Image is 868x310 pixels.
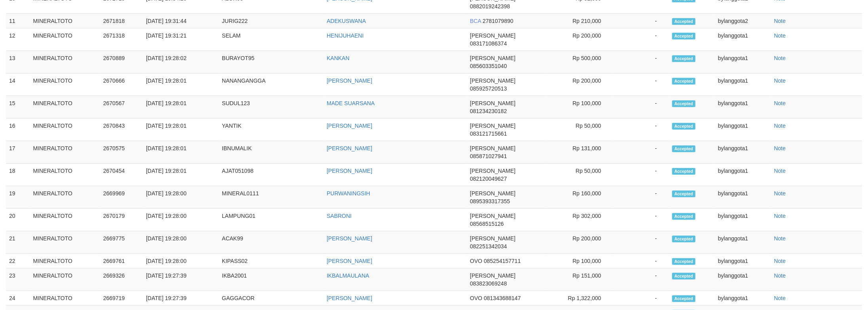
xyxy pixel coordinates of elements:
[100,119,143,141] td: 2670843
[219,51,324,74] td: BURAYOT95
[219,96,324,119] td: SUDUL123
[143,119,219,141] td: [DATE] 19:28:01
[219,186,324,209] td: MINERAL0111
[484,295,521,301] span: 081343688147
[470,221,504,227] span: 08568515126
[470,108,507,114] span: 081234230182
[548,164,613,186] td: Rp 50,000
[6,291,30,306] td: 24
[219,231,324,254] td: ACAK99
[143,291,219,306] td: [DATE] 19:27:39
[470,55,515,61] span: [PERSON_NAME]
[470,213,515,219] span: [PERSON_NAME]
[30,74,100,96] td: MINERALTOTO
[470,153,507,159] span: 085871027941
[483,18,514,24] span: 2781079890
[6,51,30,74] td: 13
[613,96,669,119] td: -
[672,213,696,220] span: Accepted
[548,28,613,51] td: Rp 200,000
[6,14,30,28] td: 11
[327,213,352,219] a: SABRONI
[613,164,669,186] td: -
[774,235,786,242] a: Note
[100,209,143,231] td: 2670179
[470,190,515,197] span: [PERSON_NAME]
[548,96,613,119] td: Rp 100,000
[548,231,613,254] td: Rp 200,000
[470,280,507,287] span: 083823069248
[30,119,100,141] td: MINERALTOTO
[672,55,696,62] span: Accepted
[6,164,30,186] td: 18
[6,209,30,231] td: 20
[470,272,515,279] span: [PERSON_NAME]
[715,186,771,209] td: bylanggota1
[548,268,613,291] td: Rp 151,000
[715,164,771,186] td: bylanggota1
[613,141,669,164] td: -
[219,74,324,96] td: NANANGANGGA
[100,14,143,28] td: 2671818
[143,96,219,119] td: [DATE] 19:28:01
[219,164,324,186] td: AJAT051098
[715,209,771,231] td: bylanggota1
[613,254,669,268] td: -
[672,273,696,280] span: Accepted
[470,63,507,69] span: 085603351040
[143,209,219,231] td: [DATE] 19:28:00
[327,258,372,264] a: [PERSON_NAME]
[143,141,219,164] td: [DATE] 19:28:01
[6,119,30,141] td: 16
[715,231,771,254] td: bylanggota1
[774,213,786,219] a: Note
[6,96,30,119] td: 15
[470,123,515,129] span: [PERSON_NAME]
[470,77,515,84] span: [PERSON_NAME]
[672,236,696,242] span: Accepted
[774,18,786,24] a: Note
[715,291,771,306] td: bylanggota1
[470,198,510,204] span: 0895393317355
[715,28,771,51] td: bylanggota1
[774,295,786,301] a: Note
[548,14,613,28] td: Rp 210,000
[613,231,669,254] td: -
[219,28,324,51] td: SELAM
[774,123,786,129] a: Note
[613,186,669,209] td: -
[470,243,507,250] span: 082251342034
[672,258,696,265] span: Accepted
[219,209,324,231] td: LAMPUNG01
[715,14,771,28] td: bylanggota2
[100,28,143,51] td: 2671318
[327,168,372,174] a: [PERSON_NAME]
[613,28,669,51] td: -
[327,32,364,39] a: HENIJUHAENI
[548,291,613,306] td: Rp 1,322,000
[327,100,375,106] a: MADE SUARSANA
[30,254,100,268] td: MINERALTOTO
[715,254,771,268] td: bylanggota1
[30,291,100,306] td: MINERALTOTO
[672,146,696,152] span: Accepted
[143,231,219,254] td: [DATE] 19:28:00
[613,209,669,231] td: -
[219,14,324,28] td: JURIG222
[219,119,324,141] td: YANTIK
[143,186,219,209] td: [DATE] 19:28:00
[6,231,30,254] td: 21
[470,176,507,182] span: 082120049627
[548,186,613,209] td: Rp 160,000
[327,123,372,129] a: [PERSON_NAME]
[470,18,481,24] span: BCA
[672,78,696,85] span: Accepted
[143,268,219,291] td: [DATE] 19:27:39
[143,254,219,268] td: [DATE] 19:28:00
[715,268,771,291] td: bylanggota1
[30,141,100,164] td: MINERALTOTO
[548,141,613,164] td: Rp 131,000
[219,291,324,306] td: GAGGACOR
[672,123,696,130] span: Accepted
[672,191,696,197] span: Accepted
